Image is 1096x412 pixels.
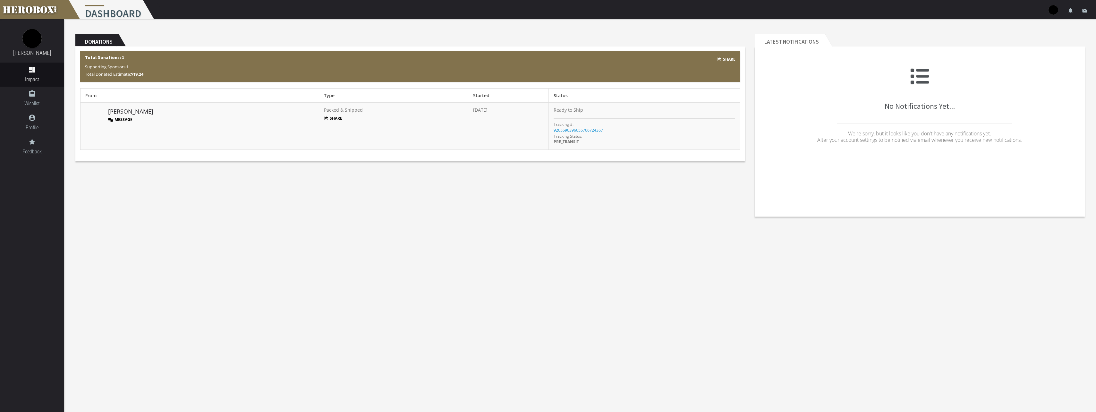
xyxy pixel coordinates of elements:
[1068,8,1074,13] i: notifications
[85,55,124,60] b: Total Donations: 1
[1082,8,1088,13] i: email
[554,127,603,133] a: 9205590396055706724367
[1049,5,1058,15] img: user-image
[85,71,143,77] span: Total Donated Estimate:
[554,107,583,113] span: Ready to Ship
[28,66,36,73] i: dashboard
[817,136,1022,143] span: Alter your account settings to be notified via email whenever you receive new notifications.
[549,89,740,103] th: Status
[760,67,1080,110] h2: No Notifications Yet...
[324,116,343,121] button: Share
[80,51,740,82] div: Total Donations: 1
[81,89,319,103] th: From
[717,56,735,63] button: Share
[131,71,143,77] b: $19.24
[108,117,132,122] button: Message
[108,107,153,116] a: [PERSON_NAME]
[319,89,468,103] th: Type
[554,122,573,127] p: Tracking #:
[22,29,42,48] img: image
[85,64,129,70] span: Supporting Sponsors:
[755,34,825,47] h2: Latest Notifications
[554,133,582,139] span: Tracking Status:
[85,107,101,123] img: image
[126,64,129,70] b: 1
[760,51,1080,163] div: No Notifications Yet...
[75,34,118,47] h2: Donations
[468,103,549,150] td: [DATE]
[554,139,579,144] span: PRE_TRANSIT
[324,107,363,113] span: Packed & Shipped
[468,89,549,103] th: Started
[13,49,51,56] a: [PERSON_NAME]
[848,130,991,137] span: We're sorry, but it looks like you don't have any notifications yet.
